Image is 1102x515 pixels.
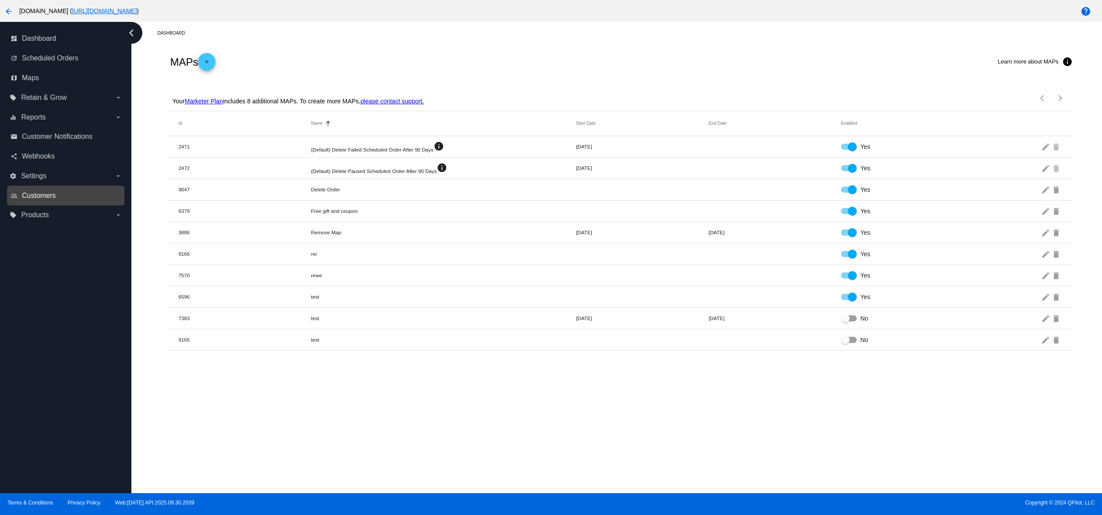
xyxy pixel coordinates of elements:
mat-cell: 2471 [178,144,311,149]
i: arrow_drop_down [115,173,122,180]
button: Change sorting for Name [311,121,323,126]
mat-cell: Free gift and coupon [311,208,576,214]
button: Next page [1052,89,1069,107]
span: Settings [21,172,46,180]
mat-icon: add [201,59,212,69]
span: No [860,335,868,344]
i: local_offer [10,94,17,101]
mat-icon: delete [1052,183,1062,196]
span: Customers [22,192,56,200]
mat-icon: info [434,141,444,152]
mat-cell: 3886 [178,229,311,235]
mat-cell: test [311,315,576,321]
mat-icon: delete [1052,311,1062,325]
mat-cell: [DATE] [576,315,709,321]
mat-icon: edit [1041,183,1052,196]
span: Yes [860,142,870,151]
mat-icon: delete [1052,268,1062,282]
a: [URL][DOMAIN_NAME] [72,7,137,14]
h2: MAPs [170,53,215,71]
mat-icon: edit [1041,204,1052,218]
mat-cell: test [311,337,576,342]
a: update Scheduled Orders [11,51,122,65]
span: Yes [860,164,870,173]
mat-cell: rewe [311,272,576,278]
a: please contact support. [360,98,424,105]
mat-icon: edit [1041,333,1052,346]
mat-icon: delete [1052,247,1062,261]
i: arrow_drop_down [115,212,122,219]
mat-cell: 9165 [178,337,311,342]
button: Change sorting for Enabled [841,121,857,126]
i: map [11,74,18,81]
span: Yes [860,293,870,301]
mat-cell: 2472 [178,165,311,171]
mat-cell: (Default) Delete Failed Scheduled Order After 90 Days [311,141,576,152]
mat-icon: delete [1052,290,1062,303]
i: local_offer [10,212,17,219]
button: Previous page [1034,89,1052,107]
a: dashboard Dashboard [11,32,122,46]
span: Maps [22,74,39,82]
mat-icon: delete [1052,333,1062,346]
mat-icon: edit [1041,268,1052,282]
button: Change sorting for StartDateUtc [576,121,596,126]
mat-cell: 6596 [178,294,311,300]
mat-cell: [DATE] [576,229,709,235]
button: Change sorting for EndDateUtc [709,121,727,126]
span: Yes [860,271,870,280]
span: Retain & Grow [21,94,67,102]
a: Dashboard [157,26,193,40]
mat-icon: delete [1052,140,1062,153]
mat-icon: edit [1041,226,1052,239]
mat-icon: edit [1041,161,1052,175]
a: Privacy Policy [68,500,101,506]
mat-icon: edit [1041,311,1052,325]
mat-cell: rer [311,251,576,257]
mat-icon: info [1062,56,1073,67]
mat-cell: 7570 [178,272,311,278]
span: Scheduled Orders [22,54,78,62]
a: map Maps [11,71,122,85]
p: Your includes 8 additional MAPs. To create more MAPs, [172,98,424,105]
a: Marketer Plan [185,98,223,105]
span: Yes [860,207,870,215]
button: Change sorting for Id [178,121,182,126]
i: dashboard [11,35,18,42]
span: Dashboard [22,35,56,42]
mat-cell: Remove Map [311,229,576,235]
span: Yes [860,185,870,194]
a: Web:[DATE] API:2025.09.30.2039 [115,500,194,506]
i: share [11,153,18,160]
mat-icon: info [437,162,447,173]
mat-icon: arrow_back [4,6,14,17]
span: Reports [21,113,46,121]
mat-icon: help [1081,6,1091,17]
mat-icon: edit [1041,140,1052,153]
mat-icon: edit [1041,290,1052,303]
a: share Webhooks [11,149,122,163]
i: chevron_left [124,26,138,40]
span: Customer Notifications [22,133,92,141]
span: Webhooks [22,152,55,160]
span: Learn more about MAPs [998,58,1059,65]
mat-cell: 9047 [178,187,311,192]
mat-cell: [DATE] [576,165,709,171]
span: Products [21,211,49,219]
span: No [860,314,868,323]
span: [DOMAIN_NAME] ( ) [19,7,139,14]
mat-icon: delete [1052,204,1062,218]
mat-cell: Delete Order [311,187,576,192]
mat-icon: edit [1041,247,1052,261]
i: people_outline [11,192,18,199]
span: Copyright © 2024 QPilot, LLC [558,500,1095,506]
mat-cell: [DATE] [576,144,709,149]
i: arrow_drop_down [115,94,122,101]
i: update [11,55,18,62]
mat-cell: [DATE] [709,315,841,321]
mat-cell: (Default) Delete Paused Scheduled Order After 90 Days [311,162,576,174]
span: Yes [860,250,870,258]
mat-icon: delete [1052,161,1062,175]
mat-cell: test [311,294,576,300]
a: email Customer Notifications [11,130,122,144]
